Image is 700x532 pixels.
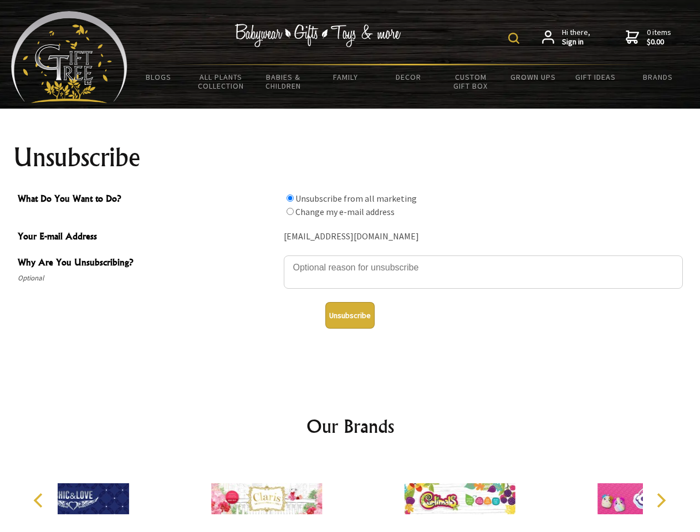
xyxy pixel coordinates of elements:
img: Babywear - Gifts - Toys & more [235,24,401,47]
input: What Do You Want to Do? [287,208,294,215]
a: Babies & Children [252,65,315,98]
a: Decor [377,65,440,89]
a: Gift Ideas [564,65,627,89]
a: Family [315,65,377,89]
input: What Do You Want to Do? [287,195,294,202]
h1: Unsubscribe [13,144,687,171]
img: Babyware - Gifts - Toys and more... [11,11,127,103]
a: Grown Ups [502,65,564,89]
span: What Do You Want to Do? [18,192,278,208]
textarea: Why Are You Unsubscribing? [284,255,683,289]
h2: Our Brands [22,413,678,439]
a: Hi there,Sign in [542,28,590,47]
span: 0 items [647,27,671,47]
a: Custom Gift Box [440,65,502,98]
a: BLOGS [127,65,190,89]
span: Your E-mail Address [18,229,278,245]
span: Optional [18,272,278,285]
div: [EMAIL_ADDRESS][DOMAIN_NAME] [284,228,683,245]
img: product search [508,33,519,44]
span: Hi there, [562,28,590,47]
button: Next [648,488,673,513]
button: Unsubscribe [325,302,375,329]
label: Change my e-mail address [295,206,395,217]
strong: $0.00 [647,37,671,47]
label: Unsubscribe from all marketing [295,193,417,204]
span: Why Are You Unsubscribing? [18,255,278,272]
button: Previous [28,488,52,513]
a: 0 items$0.00 [626,28,671,47]
strong: Sign in [562,37,590,47]
a: Brands [627,65,689,89]
a: All Plants Collection [190,65,253,98]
